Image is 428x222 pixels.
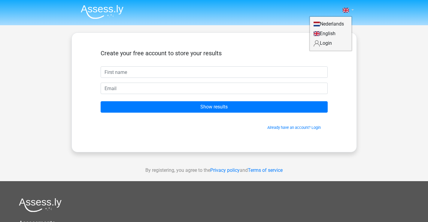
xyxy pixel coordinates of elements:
[310,29,351,38] a: English
[19,198,62,212] img: Assessly logo
[267,125,321,130] a: Already have an account? Login
[101,101,328,113] input: Show results
[81,5,123,19] img: Assessly
[248,167,283,173] a: Terms of service
[101,66,328,78] input: First name
[101,83,328,94] input: Email
[101,50,328,57] h5: Create your free account to store your results
[310,19,351,29] a: Nederlands
[210,167,240,173] a: Privacy policy
[310,38,351,48] a: Login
